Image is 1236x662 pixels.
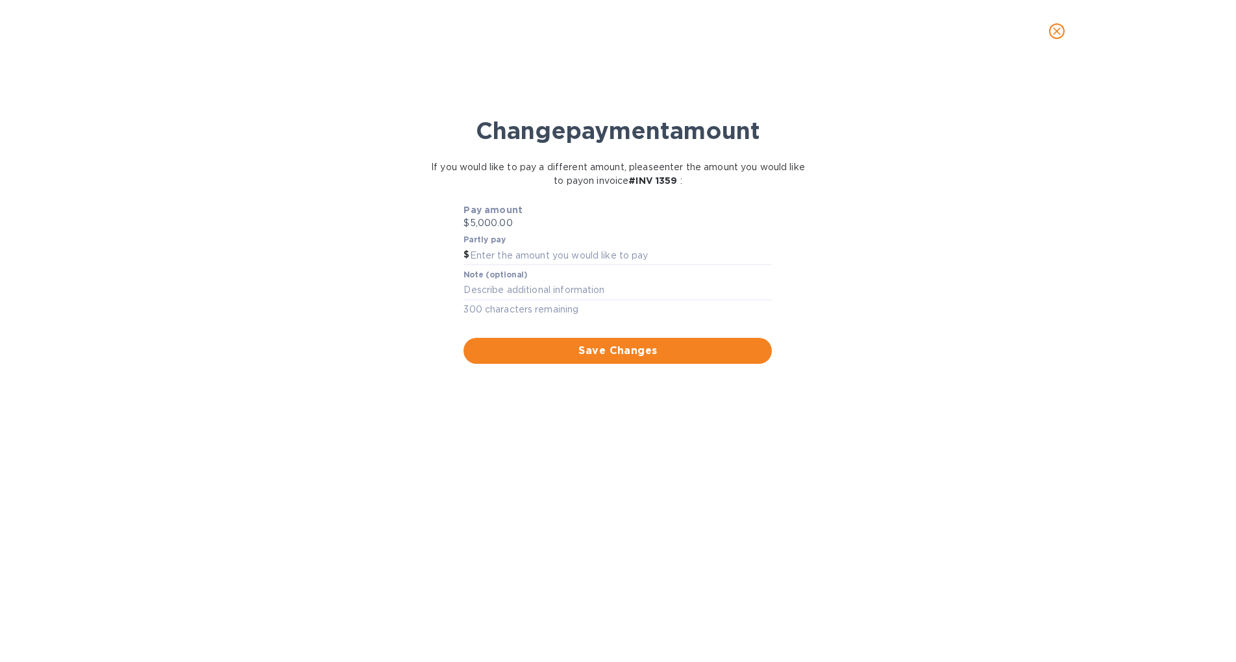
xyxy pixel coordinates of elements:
[1041,16,1072,47] button: close
[463,302,772,317] p: 300 characters remaining
[463,271,527,279] label: Note (optional)
[474,343,761,359] span: Save Changes
[628,175,677,186] b: # INV 1359
[463,338,772,364] button: Save Changes
[470,246,772,265] input: Enter the amount you would like to pay
[425,160,810,188] p: If you would like to pay a different amount, please enter the amount you would like to pay on inv...
[463,236,506,244] label: Partly pay
[463,205,523,215] b: Pay amount
[476,116,760,145] b: Change payment amount
[463,216,772,230] p: $5,000.00
[463,246,469,265] div: $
